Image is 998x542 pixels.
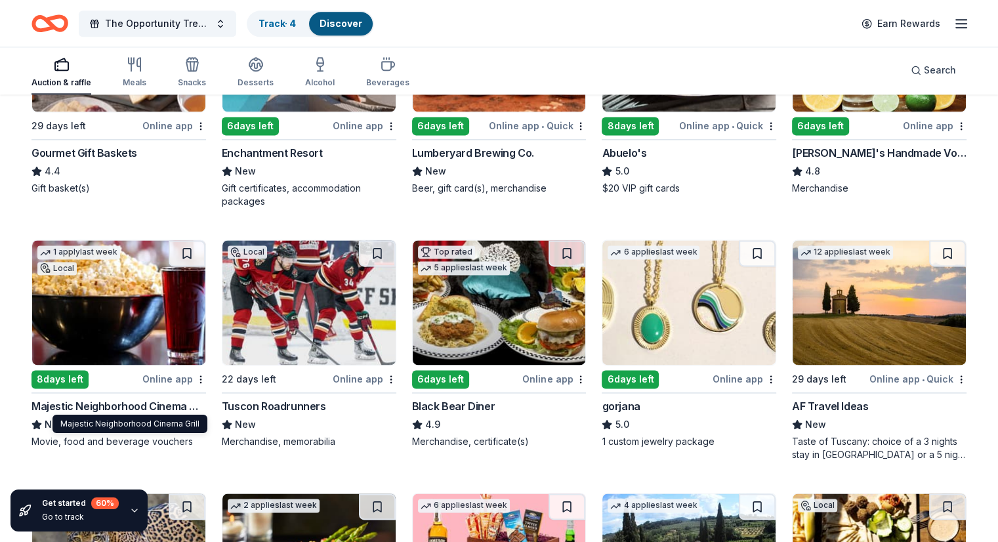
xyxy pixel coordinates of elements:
[608,499,699,512] div: 4 applies last week
[602,240,776,448] a: Image for gorjana6 applieslast week6days leftOnline appgorjana5.01 custom jewelry package
[259,18,296,29] a: Track· 4
[792,240,967,461] a: Image for AF Travel Ideas12 applieslast week29 days leftOnline app•QuickAF Travel IdeasNewTaste o...
[142,371,206,387] div: Online app
[228,245,267,259] div: Local
[305,77,335,88] div: Alcohol
[222,371,276,387] div: 22 days left
[31,435,206,448] div: Movie, food and beverage vouchers
[228,499,320,512] div: 2 applies last week
[333,117,396,134] div: Online app
[37,245,120,259] div: 1 apply last week
[412,370,469,388] div: 6 days left
[602,240,776,365] img: Image for gorjana
[425,417,440,432] span: 4.9
[522,371,586,387] div: Online app
[412,435,587,448] div: Merchandise, certificate(s)
[679,117,776,134] div: Online app Quick
[615,163,629,179] span: 5.0
[418,499,510,512] div: 6 applies last week
[602,117,659,135] div: 8 days left
[854,12,948,35] a: Earn Rewards
[45,417,66,432] span: New
[105,16,210,31] span: The Opportunity Tree's Annual Autumn Soiree
[37,262,77,275] div: Local
[922,374,925,385] span: •
[320,18,362,29] a: Discover
[123,51,146,94] button: Meals
[31,182,206,195] div: Gift basket(s)
[713,371,776,387] div: Online app
[798,499,837,512] div: Local
[412,145,534,161] div: Lumberyard Brewing Co.
[222,240,396,365] img: Image for Tuscon Roadrunners
[238,51,274,94] button: Desserts
[31,118,86,134] div: 29 days left
[793,240,966,365] img: Image for AF Travel Ideas
[31,370,89,388] div: 8 days left
[31,145,137,161] div: Gourmet Gift Baskets
[732,121,734,131] span: •
[869,371,967,387] div: Online app Quick
[222,145,323,161] div: Enchantment Resort
[425,163,446,179] span: New
[222,117,279,135] div: 6 days left
[235,417,256,432] span: New
[608,245,699,259] div: 6 applies last week
[413,240,586,365] img: Image for Black Bear Diner
[412,117,469,135] div: 6 days left
[792,435,967,461] div: Taste of Tuscany: choice of a 3 nights stay in [GEOGRAPHIC_DATA] or a 5 night stay in [GEOGRAPHIC...
[805,163,820,179] span: 4.8
[238,77,274,88] div: Desserts
[222,398,326,414] div: Tuscon Roadrunners
[142,117,206,134] div: Online app
[602,145,646,161] div: Abuelo's
[412,182,587,195] div: Beer, gift card(s), merchandise
[79,10,236,37] button: The Opportunity Tree's Annual Autumn Soiree
[418,245,475,259] div: Top rated
[792,145,967,161] div: [PERSON_NAME]'s Handmade Vodka
[222,240,396,448] a: Image for Tuscon RoadrunnersLocal22 days leftOnline appTuscon RoadrunnersNewMerchandise, memorabilia
[792,182,967,195] div: Merchandise
[602,182,776,195] div: $20 VIP gift cards
[792,371,846,387] div: 29 days left
[42,512,119,522] div: Go to track
[489,117,586,134] div: Online app Quick
[247,10,374,37] button: Track· 4Discover
[178,51,206,94] button: Snacks
[903,117,967,134] div: Online app
[178,77,206,88] div: Snacks
[900,57,967,83] button: Search
[31,77,91,88] div: Auction & raffle
[333,371,396,387] div: Online app
[52,415,207,433] div: Majestic Neighborhood Cinema Grill
[805,417,826,432] span: New
[418,261,510,275] div: 5 applies last week
[924,62,956,78] span: Search
[31,240,206,448] a: Image for Majestic Neighborhood Cinema Grill1 applylast weekLocal8days leftOnline appMajestic Nei...
[235,163,256,179] span: New
[412,398,495,414] div: Black Bear Diner
[792,117,849,135] div: 6 days left
[305,51,335,94] button: Alcohol
[31,8,68,39] a: Home
[602,435,776,448] div: 1 custom jewelry package
[32,240,205,365] img: Image for Majestic Neighborhood Cinema Grill
[412,240,587,448] a: Image for Black Bear DinerTop rated5 applieslast week6days leftOnline appBlack Bear Diner4.9Merch...
[45,163,60,179] span: 4.4
[798,245,893,259] div: 12 applies last week
[541,121,544,131] span: •
[42,497,119,509] div: Get started
[602,398,640,414] div: gorjana
[602,370,659,388] div: 6 days left
[91,497,119,509] div: 60 %
[366,77,409,88] div: Beverages
[366,51,409,94] button: Beverages
[222,435,396,448] div: Merchandise, memorabilia
[31,398,206,414] div: Majestic Neighborhood Cinema Grill
[792,398,868,414] div: AF Travel Ideas
[222,182,396,208] div: Gift certificates, accommodation packages
[123,77,146,88] div: Meals
[615,417,629,432] span: 5.0
[31,51,91,94] button: Auction & raffle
